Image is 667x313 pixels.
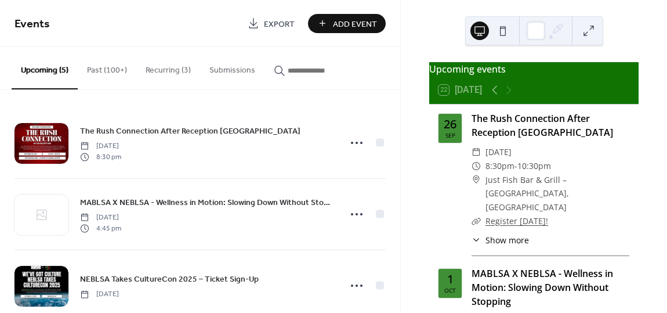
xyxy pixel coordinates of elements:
[444,287,456,293] div: Oct
[485,173,629,214] span: Just Fish Bar & Grill – [GEOGRAPHIC_DATA], [GEOGRAPHIC_DATA]
[264,18,295,30] span: Export
[78,47,136,88] button: Past (100+)
[472,112,613,139] a: The Rush Connection After Reception [GEOGRAPHIC_DATA]
[485,234,529,246] span: Show more
[308,14,386,33] button: Add Event
[80,125,300,138] span: The Rush Connection After Reception [GEOGRAPHIC_DATA]
[333,18,377,30] span: Add Event
[517,159,551,173] span: 10:30pm
[444,118,456,130] div: 26
[14,13,50,35] span: Events
[485,145,512,159] span: [DATE]
[239,14,303,33] a: Export
[80,141,121,152] span: [DATE]
[514,159,517,173] span: -
[80,197,333,209] span: MABLSA X NEBLSA - Wellness in Motion: Slowing Down Without Stopping
[12,47,78,89] button: Upcoming (5)
[136,47,200,88] button: Recurring (3)
[447,274,454,285] div: 1
[80,289,119,300] span: [DATE]
[80,124,300,138] a: The Rush Connection After Reception [GEOGRAPHIC_DATA]
[429,62,639,76] div: Upcoming events
[472,159,481,173] div: ​
[472,234,481,246] div: ​
[472,267,613,308] a: MABLSA X NEBLSA - Wellness in Motion: Slowing Down Without Stopping
[80,213,121,223] span: [DATE]
[472,234,529,246] button: ​Show more
[80,152,121,162] span: 8:30 pm
[472,145,481,159] div: ​
[200,47,264,88] button: Submissions
[472,173,481,187] div: ​
[80,196,333,209] a: MABLSA X NEBLSA - Wellness in Motion: Slowing Down Without Stopping
[472,214,481,228] div: ​
[485,215,548,226] a: Register [DATE]!
[80,274,259,286] span: NEBLSA Takes CultureCon 2025 – Ticket Sign-Up
[80,272,259,286] a: NEBLSA Takes CultureCon 2025 – Ticket Sign-Up
[80,223,121,233] span: 4:45 pm
[485,159,514,173] span: 8:30pm
[445,132,455,138] div: Sep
